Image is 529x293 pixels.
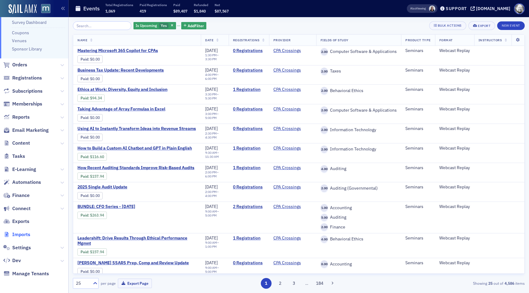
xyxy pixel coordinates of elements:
[90,135,100,139] span: $0.00
[12,244,31,251] span: Settings
[205,210,224,217] div: –
[273,260,301,266] a: CPA Crossings
[81,193,90,198] span: :
[429,21,466,30] button: Bulk Actions
[233,106,265,112] a: 0 Registrations
[497,22,525,28] a: New Event
[173,3,187,7] p: Paid
[77,68,180,73] a: Business Tax Update: Recent Developments
[205,204,218,209] span: [DATE]
[205,241,224,249] div: –
[439,106,470,112] div: Webcast Replay
[77,192,103,199] div: Paid: 0 - $0
[105,3,133,7] p: Total Registrations
[321,68,328,75] span: 2.00
[81,76,88,81] a: Paid
[3,218,29,225] a: Exports
[37,4,51,14] a: View Homepage
[12,30,29,35] a: Coupons
[328,127,376,133] span: Information Technology
[205,151,224,159] div: –
[3,270,49,277] a: Manage Tenants
[77,146,192,151] span: How to Build a Custom AI Chatbot and GPT in Plain English
[77,106,180,112] span: Taking Advantage of Array Formulas in Excel
[439,184,470,190] div: Webcast Replay
[205,87,218,92] span: [DATE]
[438,24,462,27] div: Bulk Actions
[273,87,301,92] a: CPA Crossings
[205,266,224,274] div: –
[205,135,217,139] time: 4:30 PM
[439,126,470,132] div: Webcast Replay
[328,186,378,191] span: Auditing (Governmental)
[233,87,265,92] a: 1 Registration
[205,150,217,155] time: 9:30 AM
[3,140,30,146] a: Content
[12,140,30,146] span: Content
[273,106,312,112] span: CPA Crossings
[273,184,301,190] a: CPA Crossings
[77,153,107,160] div: Paid: 1 - $11660
[205,213,217,217] time: 5:00 PM
[439,165,470,171] div: Webcast Replay
[233,260,265,266] a: 0 Registrations
[476,6,510,11] div: [DOMAIN_NAME]
[328,88,363,94] span: Behavioral Ethics
[410,6,416,10] div: Also
[12,166,36,173] span: E-Learning
[81,115,90,120] span: :
[3,192,30,199] a: Finance
[77,165,194,171] a: How Recent Auditing Standards Improve Risk-Based Audits
[81,174,88,179] a: Paid
[12,61,27,68] span: Orders
[273,236,312,241] span: CPA Crossings
[77,55,103,63] div: Paid: 0 - $0
[81,154,90,159] span: :
[3,114,30,121] a: Reports
[439,38,453,42] span: Format
[90,96,102,100] span: $94.34
[77,172,107,180] div: Paid: 1 - $15794
[3,179,41,186] a: Automations
[233,184,265,190] a: 0 Registrations
[410,6,426,11] span: Viewing
[77,212,107,219] div: Paid: 1 - $26394
[140,9,146,13] span: 419
[133,22,176,30] div: Yes
[205,154,219,159] time: 11:30 AM
[12,205,31,212] span: Connect
[233,236,265,241] a: 1 Registration
[233,38,260,42] span: Registrations
[321,165,328,173] span: 4.00
[194,9,206,13] span: $1,840
[205,209,217,213] time: 9:00 AM
[9,4,37,14] img: SailAMX
[405,165,430,171] div: Seminars
[77,204,180,210] a: BUNDLE: CFO Series - [DATE]
[205,112,217,116] time: 3:00 PM
[497,21,525,30] button: New Event
[273,260,312,266] span: CPA Crossings
[205,48,218,53] span: [DATE]
[233,126,265,132] a: 0 Registrations
[77,236,197,246] a: Leadershift: Drive Results Through Ethical Performance Mgmnt
[321,87,328,95] span: 2.00
[41,4,51,13] img: SailAMX
[77,114,103,121] div: Paid: 0 - $0
[273,184,312,190] span: CPA Crossings
[273,204,312,210] span: CPA Crossings
[188,23,204,28] span: Add Filter
[12,114,30,121] span: Reports
[321,236,328,243] span: 4.00
[205,112,224,120] div: –
[12,192,30,199] span: Finance
[205,174,217,178] time: 6:00 PM
[273,48,312,54] span: CPA Crossings
[12,127,49,134] span: Email Marketing
[321,48,328,56] span: 2.00
[273,38,291,42] span: Provider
